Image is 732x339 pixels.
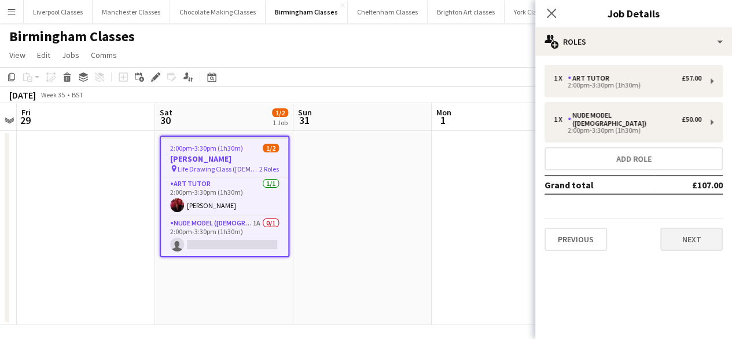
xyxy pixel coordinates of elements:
[298,107,312,118] span: Sun
[568,111,682,127] div: Nude Model ([DEMOGRAPHIC_DATA])
[72,90,83,99] div: BST
[20,114,31,127] span: 29
[9,89,36,101] div: [DATE]
[38,90,67,99] span: Week 35
[505,1,559,23] button: York Classes
[545,176,654,194] td: Grand total
[37,50,50,60] span: Edit
[86,48,122,63] a: Comms
[160,136,289,257] app-job-card: 2:00pm-3:30pm (1h30m)1/2[PERSON_NAME] Life Drawing Class ([DEMOGRAPHIC_DATA] Model)2 RolesArt Tut...
[535,28,732,56] div: Roles
[170,144,243,152] span: 2:00pm-3:30pm (1h30m)
[545,147,723,170] button: Add role
[263,144,279,152] span: 1/2
[93,1,170,23] button: Manchester Classes
[9,50,25,60] span: View
[178,165,259,173] span: Life Drawing Class ([DEMOGRAPHIC_DATA] Model)
[158,114,172,127] span: 30
[9,28,135,45] h1: Birmingham Classes
[535,6,732,21] h3: Job Details
[654,176,723,194] td: £107.00
[435,114,451,127] span: 1
[62,50,79,60] span: Jobs
[348,1,428,23] button: Cheltenham Classes
[266,1,348,23] button: Birmingham Classes
[568,74,614,82] div: Art Tutor
[170,1,266,23] button: Chocolate Making Classes
[436,107,451,118] span: Mon
[273,118,288,127] div: 1 Job
[554,127,701,133] div: 2:00pm-3:30pm (1h30m)
[660,228,723,251] button: Next
[57,48,84,63] a: Jobs
[161,217,288,256] app-card-role: Nude Model ([DEMOGRAPHIC_DATA])1A0/12:00pm-3:30pm (1h30m)
[32,48,55,63] a: Edit
[5,48,30,63] a: View
[554,82,701,88] div: 2:00pm-3:30pm (1h30m)
[160,107,172,118] span: Sat
[24,1,93,23] button: Liverpool Classes
[21,107,31,118] span: Fri
[259,165,279,173] span: 2 Roles
[161,154,288,164] h3: [PERSON_NAME]
[272,108,288,117] span: 1/2
[428,1,505,23] button: Brighton Art classes
[682,74,701,82] div: £57.00
[554,74,568,82] div: 1 x
[296,114,312,127] span: 31
[91,50,117,60] span: Comms
[161,177,288,217] app-card-role: Art Tutor1/12:00pm-3:30pm (1h30m)[PERSON_NAME]
[682,115,701,123] div: £50.00
[554,115,568,123] div: 1 x
[545,228,607,251] button: Previous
